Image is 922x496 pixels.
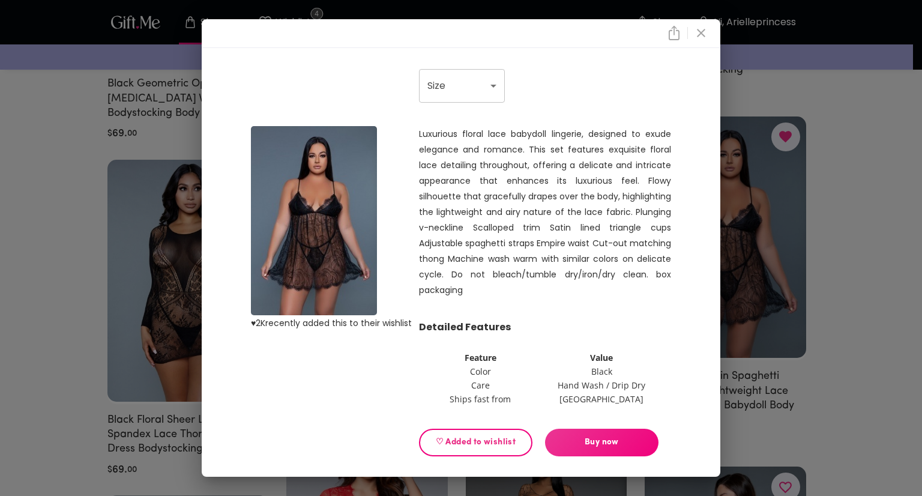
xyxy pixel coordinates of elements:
[420,393,540,405] td: Ships fast from
[429,436,522,449] span: ♡ Added to wishlist
[420,351,540,364] th: Feature
[691,23,711,43] button: close
[419,319,671,335] p: Detailed Features
[419,126,671,298] p: Luxurious floral lace babydoll lingerie, designed to exude elegance and romance. This set feature...
[541,393,661,405] td: [GEOGRAPHIC_DATA]
[420,365,540,378] td: Color
[541,379,661,392] td: Hand Wash / Drip Dry
[419,429,532,456] button: ♡ Added to wishlist
[420,379,540,392] td: Care
[541,365,661,378] td: Black
[664,23,684,43] button: close
[541,351,661,364] th: Value
[251,126,377,315] img: product image
[545,429,658,456] button: Buy now
[251,315,412,331] p: ♥ 2K recently added this to their wishlist
[545,436,658,449] span: Buy now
